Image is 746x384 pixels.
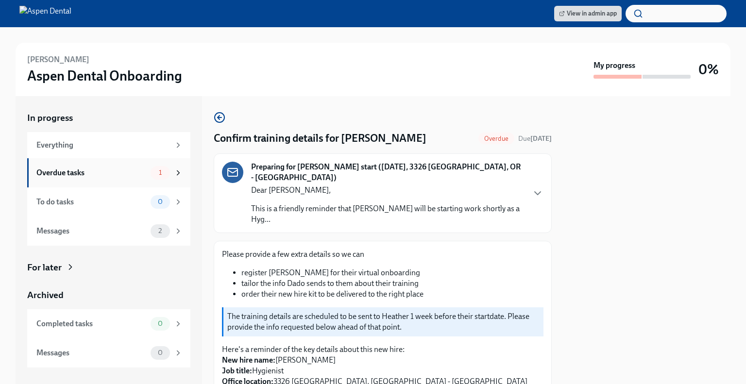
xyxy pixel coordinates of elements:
a: To do tasks0 [27,187,190,217]
h6: [PERSON_NAME] [27,54,89,65]
a: For later [27,261,190,274]
a: View in admin app [554,6,622,21]
div: Completed tasks [36,318,147,329]
h4: Confirm training details for [PERSON_NAME] [214,131,426,146]
strong: New hire name: [222,355,275,365]
span: 0 [152,198,169,205]
strong: My progress [593,60,635,71]
p: This is a friendly reminder that [PERSON_NAME] will be starting work shortly as a Hyg... [251,203,524,225]
span: Overdue [478,135,514,142]
a: In progress [27,112,190,124]
span: September 28th, 2025 07:00 [518,134,552,143]
span: 0 [152,349,169,356]
span: 2 [153,227,168,234]
div: To do tasks [36,197,147,207]
div: Overdue tasks [36,167,147,178]
strong: Preparing for [PERSON_NAME] start ([DATE], 3326 [GEOGRAPHIC_DATA], OR - [GEOGRAPHIC_DATA]) [251,162,524,183]
h3: Aspen Dental Onboarding [27,67,182,84]
div: Everything [36,140,170,150]
strong: Job title: [222,366,252,375]
span: View in admin app [559,9,617,18]
a: Everything [27,132,190,158]
div: Messages [36,348,147,358]
div: Messages [36,226,147,236]
strong: [DATE] [530,134,552,143]
li: tailor the info Dado sends to them about their training [241,278,543,289]
a: Archived [27,289,190,301]
span: 0 [152,320,169,327]
p: The training details are scheduled to be sent to Heather 1 week before their startdate. Please pr... [227,311,540,333]
a: Messages2 [27,217,190,246]
li: order their new hire kit to be delivered to the right place [241,289,543,300]
img: Aspen Dental [19,6,71,21]
div: For later [27,261,62,274]
span: 1 [153,169,168,176]
a: Completed tasks0 [27,309,190,338]
span: Due [518,134,552,143]
p: Please provide a few extra details so we can [222,249,543,260]
a: Overdue tasks1 [27,158,190,187]
li: register [PERSON_NAME] for their virtual onboarding [241,267,543,278]
p: Dear [PERSON_NAME], [251,185,524,196]
a: Messages0 [27,338,190,367]
h3: 0% [698,61,719,78]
